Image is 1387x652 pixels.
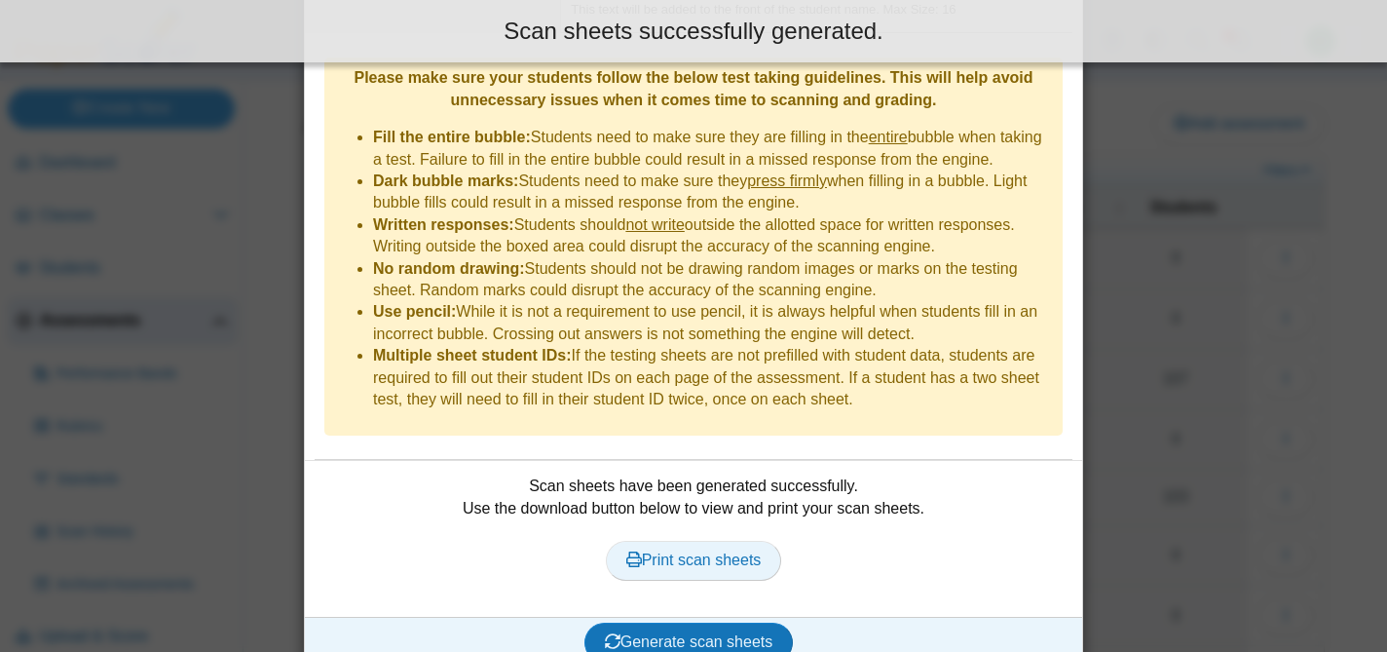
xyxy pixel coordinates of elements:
b: Fill the entire bubble: [373,129,531,145]
li: If the testing sheets are not prefilled with student data, students are required to fill out thei... [373,345,1053,410]
b: Multiple sheet student IDs: [373,347,572,364]
b: Dark bubble marks: [373,173,518,189]
li: Students should not be drawing random images or marks on the testing sheet. Random marks could di... [373,258,1053,302]
b: Use pencil: [373,303,456,320]
li: Students need to make sure they are filling in the bubble when taking a test. Failure to fill in ... [373,127,1053,171]
a: Print scan sheets [606,541,782,580]
li: Students should outside the allotted space for written responses. Writing outside the boxed area ... [373,214,1053,258]
span: Print scan sheets [626,552,762,568]
u: press firmly [747,173,827,189]
span: Generate scan sheets [605,633,773,650]
b: Please make sure your students follow the below test taking guidelines. This will help avoid unne... [354,69,1032,107]
u: entire [869,129,908,145]
b: Written responses: [373,216,514,233]
li: Students need to make sure they when filling in a bubble. Light bubble fills could result in a mi... [373,171,1053,214]
u: not write [625,216,684,233]
li: While it is not a requirement to use pencil, it is always helpful when students fill in an incorr... [373,301,1053,345]
div: Scan sheets have been generated successfully. Use the download button below to view and print you... [315,476,1072,602]
div: Scan sheets successfully generated. [15,15,1372,48]
b: No random drawing: [373,260,525,277]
